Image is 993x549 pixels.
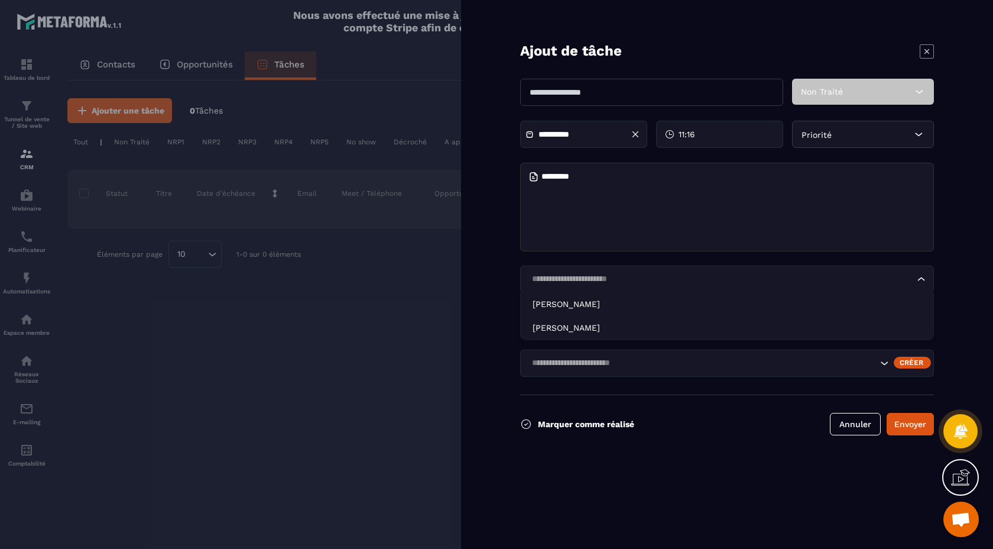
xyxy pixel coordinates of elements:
[538,419,634,429] p: Marquer comme réalisé
[830,413,881,435] button: Annuler
[520,266,934,293] div: Search for option
[520,308,934,335] div: Search for option
[943,502,979,537] a: Ouvrir le chat
[520,41,622,61] p: Ajout de tâche
[528,273,914,286] input: Search for option
[528,357,877,370] input: Search for option
[679,128,695,140] span: 11:16
[801,87,843,96] span: Non Traité
[520,350,934,377] div: Search for option
[528,315,914,328] input: Search for option
[887,413,934,435] button: Envoyer
[801,130,832,140] span: Priorité
[894,357,931,369] div: Créer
